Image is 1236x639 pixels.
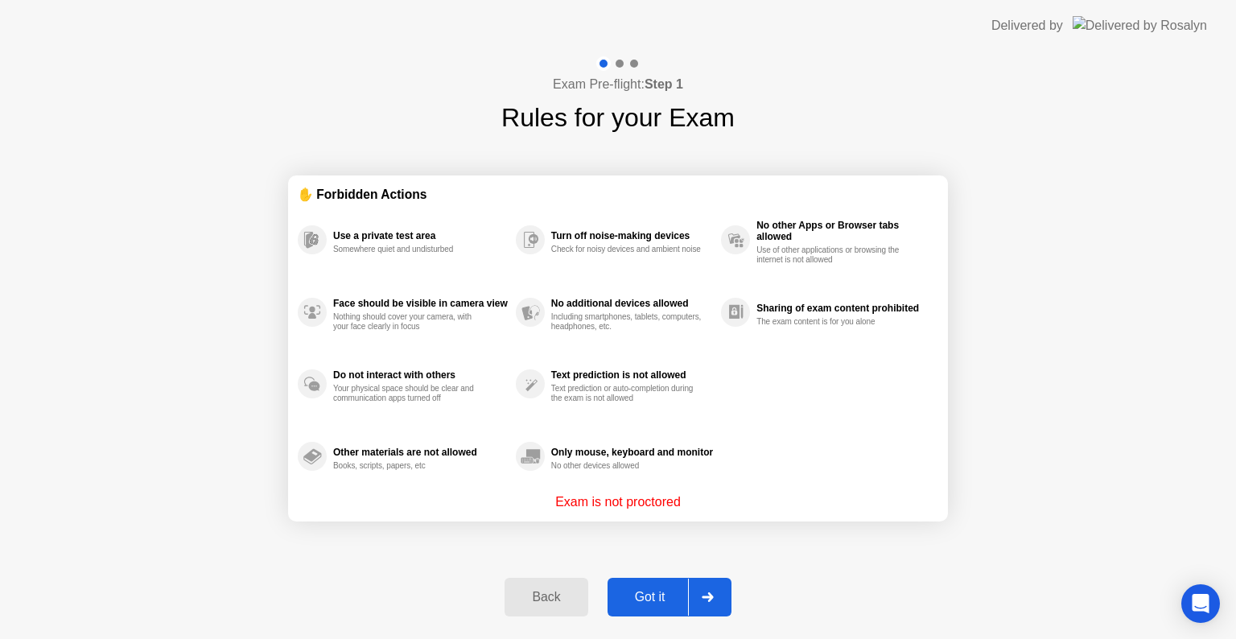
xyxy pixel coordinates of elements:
b: Step 1 [645,77,683,91]
div: No other devices allowed [551,461,703,471]
div: Open Intercom Messenger [1181,584,1220,623]
div: Sharing of exam content prohibited [756,303,930,314]
div: Only mouse, keyboard and monitor [551,447,713,458]
div: No additional devices allowed [551,298,713,309]
button: Back [505,578,587,616]
div: Your physical space should be clear and communication apps turned off [333,384,485,403]
div: ✋ Forbidden Actions [298,185,938,204]
div: Check for noisy devices and ambient noise [551,245,703,254]
div: Got it [612,590,688,604]
div: Do not interact with others [333,369,508,381]
div: The exam content is for you alone [756,317,908,327]
div: Including smartphones, tablets, computers, headphones, etc. [551,312,703,332]
div: Back [509,590,583,604]
div: Text prediction or auto-completion during the exam is not allowed [551,384,703,403]
div: Delivered by [991,16,1063,35]
img: Delivered by Rosalyn [1073,16,1207,35]
p: Exam is not proctored [555,493,681,512]
div: Nothing should cover your camera, with your face clearly in focus [333,312,485,332]
div: Somewhere quiet and undisturbed [333,245,485,254]
button: Got it [608,578,731,616]
div: No other Apps or Browser tabs allowed [756,220,930,242]
div: Books, scripts, papers, etc [333,461,485,471]
h1: Rules for your Exam [501,98,735,137]
div: Face should be visible in camera view [333,298,508,309]
div: Other materials are not allowed [333,447,508,458]
div: Use a private test area [333,230,508,241]
div: Text prediction is not allowed [551,369,713,381]
h4: Exam Pre-flight: [553,75,683,94]
div: Use of other applications or browsing the internet is not allowed [756,245,908,265]
div: Turn off noise-making devices [551,230,713,241]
